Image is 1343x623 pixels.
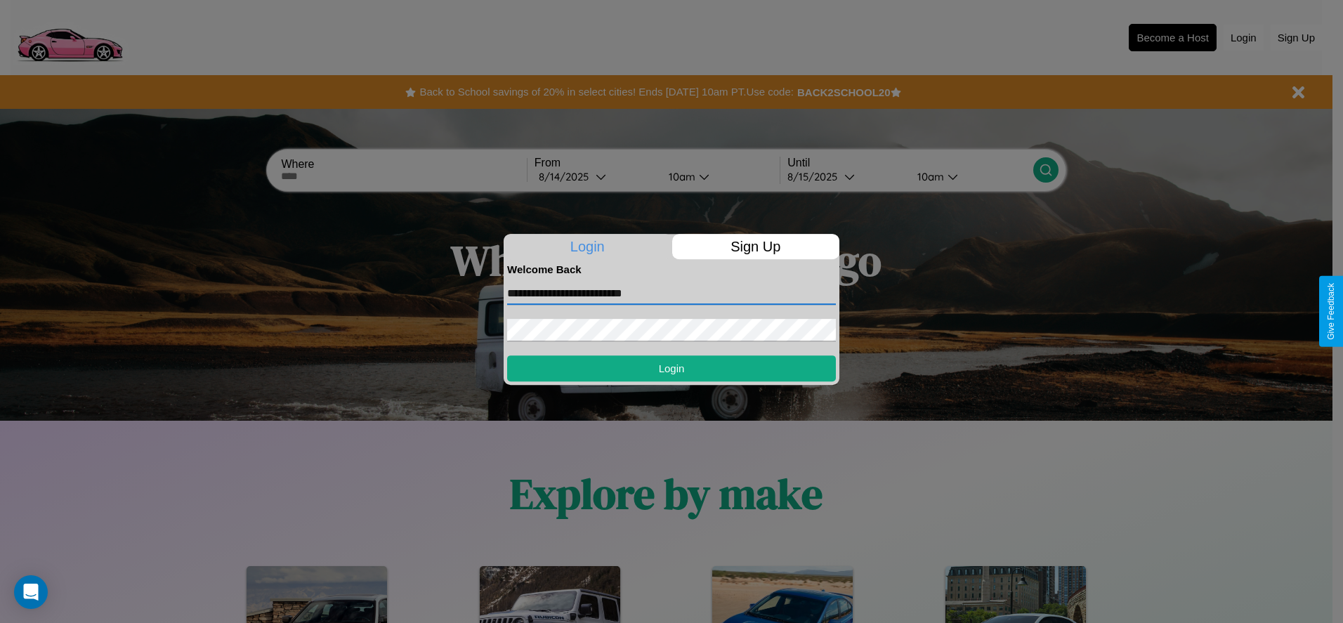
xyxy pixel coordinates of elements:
p: Login [504,234,671,259]
div: Open Intercom Messenger [14,575,48,609]
button: Login [507,355,836,381]
div: Give Feedback [1326,283,1336,340]
p: Sign Up [672,234,840,259]
h4: Welcome Back [507,263,836,275]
